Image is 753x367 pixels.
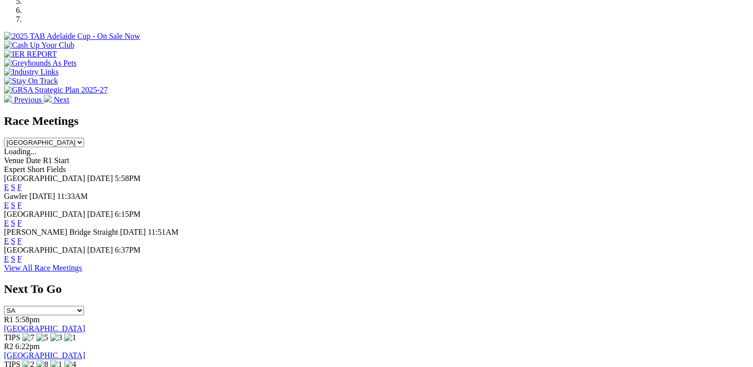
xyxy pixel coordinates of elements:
[17,255,22,263] a: F
[4,237,9,245] a: E
[64,333,76,342] img: 1
[15,342,40,351] span: 6:22pm
[11,255,15,263] a: S
[4,183,9,191] a: E
[4,246,85,254] span: [GEOGRAPHIC_DATA]
[14,95,42,104] span: Previous
[4,282,749,296] h2: Next To Go
[36,333,48,342] img: 5
[148,228,179,236] span: 11:51AM
[4,219,9,227] a: E
[4,50,57,59] img: IER REPORT
[4,95,44,104] a: Previous
[4,165,25,174] span: Expert
[11,219,15,227] a: S
[115,174,141,183] span: 5:58PM
[29,192,55,200] span: [DATE]
[87,174,113,183] span: [DATE]
[4,264,82,272] a: View All Race Meetings
[4,94,12,102] img: chevron-left-pager-white.svg
[115,210,141,218] span: 6:15PM
[11,237,15,245] a: S
[26,156,41,165] span: Date
[17,219,22,227] a: F
[120,228,146,236] span: [DATE]
[50,333,62,342] img: 3
[54,95,69,104] span: Next
[27,165,45,174] span: Short
[4,351,85,360] a: [GEOGRAPHIC_DATA]
[4,324,85,333] a: [GEOGRAPHIC_DATA]
[17,237,22,245] a: F
[44,95,69,104] a: Next
[17,183,22,191] a: F
[46,165,66,174] span: Fields
[4,114,749,128] h2: Race Meetings
[22,333,34,342] img: 7
[4,210,85,218] span: [GEOGRAPHIC_DATA]
[4,32,140,41] img: 2025 TAB Adelaide Cup - On Sale Now
[4,174,85,183] span: [GEOGRAPHIC_DATA]
[4,333,20,342] span: TIPS
[15,315,40,324] span: 5:58pm
[4,342,13,351] span: R2
[4,255,9,263] a: E
[44,94,52,102] img: chevron-right-pager-white.svg
[4,156,24,165] span: Venue
[11,201,15,209] a: S
[4,68,59,77] img: Industry Links
[4,86,108,94] img: GRSA Strategic Plan 2025-27
[4,228,118,236] span: [PERSON_NAME] Bridge Straight
[4,192,27,200] span: Gawler
[4,77,58,86] img: Stay On Track
[11,183,15,191] a: S
[4,59,77,68] img: Greyhounds As Pets
[4,201,9,209] a: E
[115,246,141,254] span: 6:37PM
[17,201,22,209] a: F
[87,210,113,218] span: [DATE]
[4,315,13,324] span: R1
[4,41,74,50] img: Cash Up Your Club
[43,156,69,165] span: R1 Start
[4,147,36,156] span: Loading...
[57,192,88,200] span: 11:33AM
[87,246,113,254] span: [DATE]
